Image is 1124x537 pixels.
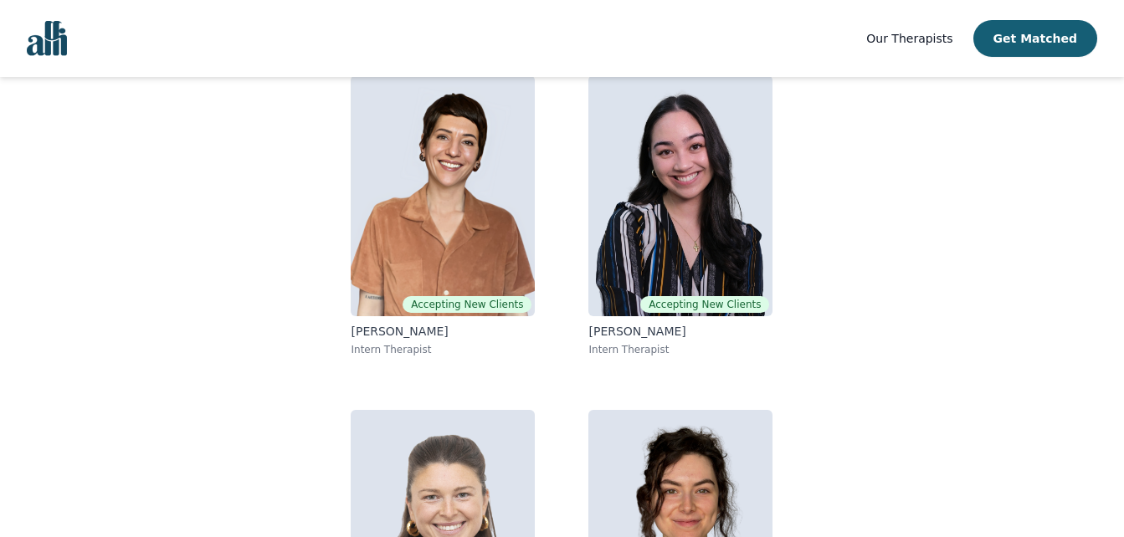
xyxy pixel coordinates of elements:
[866,28,952,49] a: Our Therapists
[588,323,772,340] p: [PERSON_NAME]
[337,62,548,370] a: Dunja MiskovicAccepting New Clients[PERSON_NAME]Intern Therapist
[640,296,769,313] span: Accepting New Clients
[403,296,531,313] span: Accepting New Clients
[351,323,535,340] p: [PERSON_NAME]
[973,20,1097,57] button: Get Matched
[575,62,786,370] a: Angela FedoroukAccepting New Clients[PERSON_NAME]Intern Therapist
[588,343,772,356] p: Intern Therapist
[27,21,67,56] img: alli logo
[351,75,535,316] img: Dunja Miskovic
[866,32,952,45] span: Our Therapists
[351,343,535,356] p: Intern Therapist
[588,75,772,316] img: Angela Fedorouk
